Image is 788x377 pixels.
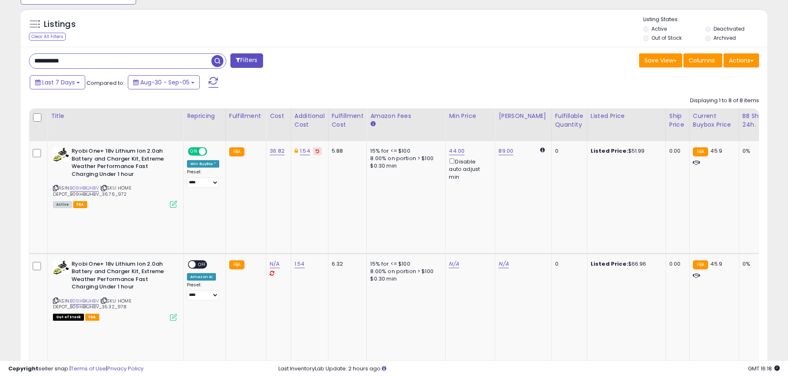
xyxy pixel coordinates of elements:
[449,112,491,120] div: Min Price
[332,112,364,129] div: Fulfillment Cost
[53,147,69,162] img: 41iI7OZ+31L._SL40_.jpg
[187,169,219,188] div: Preset:
[295,112,325,129] div: Additional Cost
[29,33,66,41] div: Clear All Filters
[555,112,584,129] div: Fulfillable Quantity
[270,112,287,120] div: Cost
[669,112,686,129] div: Ship Price
[742,147,770,155] div: 0%
[53,260,69,275] img: 41iI7OZ+31L._SL40_.jpg
[690,97,759,105] div: Displaying 1 to 8 of 8 items
[53,314,84,321] span: All listings that are currently out of stock and unavailable for purchase on Amazon
[53,147,177,207] div: ASIN:
[332,260,361,268] div: 6.32
[591,260,659,268] div: $66.96
[742,260,770,268] div: 0%
[44,19,76,30] h5: Listings
[748,365,780,372] span: 2025-09-13 16:18 GMT
[591,147,628,155] b: Listed Price:
[42,78,75,86] span: Last 7 Days
[555,260,581,268] div: 0
[229,260,244,269] small: FBA
[270,260,280,268] a: N/A
[370,162,439,170] div: $0.30 min
[72,260,172,293] b: Ryobi One+ 18v Lithium Ion 2.0ah Battery and Charger Kit, Extreme Weather Performance Fast Chargi...
[714,34,736,41] label: Archived
[8,365,38,372] strong: Copyright
[498,112,548,120] div: [PERSON_NAME]
[651,25,667,32] label: Active
[449,157,489,181] div: Disable auto adjust min
[128,75,200,89] button: Aug-30 - Sep-05
[714,25,745,32] label: Deactivated
[643,16,767,24] p: Listing States:
[278,365,780,373] div: Last InventoryLab Update: 2 hours ago.
[639,53,682,67] button: Save View
[270,147,285,155] a: 36.82
[187,160,219,168] div: Win BuyBox *
[689,56,715,65] span: Columns
[742,112,773,129] div: BB Share 24h.
[73,201,87,208] span: FBA
[70,298,99,305] a: B09HBKJHBV
[710,260,722,268] span: 45.9
[449,260,459,268] a: N/A
[140,78,189,86] span: Aug-30 - Sep-05
[498,147,513,155] a: 89.00
[51,112,180,120] div: Title
[86,79,125,87] span: Compared to:
[591,260,628,268] b: Listed Price:
[370,147,439,155] div: 15% for <= $100
[710,147,722,155] span: 45.9
[70,185,99,192] a: B09HBKJHBV
[300,147,310,155] a: 1.54
[669,260,683,268] div: 0.00
[370,268,439,275] div: 8.00% on portion > $100
[229,112,263,120] div: Fulfillment
[187,282,219,301] div: Preset:
[370,275,439,283] div: $0.30 min
[449,147,465,155] a: 44.00
[651,34,682,41] label: Out of Stock
[107,365,144,372] a: Privacy Policy
[332,147,361,155] div: 5.88
[693,147,708,156] small: FBA
[370,155,439,162] div: 8.00% on portion > $100
[30,75,85,89] button: Last 7 Days
[8,365,144,373] div: seller snap | |
[370,120,375,128] small: Amazon Fees.
[591,112,662,120] div: Listed Price
[53,298,132,310] span: | SKU: HOME DEPOT_B09HBKJHBV_35.32_978
[187,273,216,281] div: Amazon AI
[683,53,722,67] button: Columns
[189,148,199,155] span: ON
[85,314,99,321] span: FBA
[229,147,244,156] small: FBA
[370,260,439,268] div: 15% for <= $100
[53,185,132,197] span: | SKU: HOME DEPOT_B09HBKJHBV_36.76_972
[230,53,263,68] button: Filters
[187,112,222,120] div: Repricing
[295,260,305,268] a: 1.54
[591,147,659,155] div: $51.99
[196,261,209,268] span: OFF
[53,260,177,320] div: ASIN:
[71,365,106,372] a: Terms of Use
[693,260,708,269] small: FBA
[72,147,172,180] b: Ryobi One+ 18v Lithium Ion 2.0ah Battery and Charger Kit, Extreme Weather Performance Fast Chargi...
[555,147,581,155] div: 0
[723,53,759,67] button: Actions
[498,260,508,268] a: N/A
[206,148,219,155] span: OFF
[669,147,683,155] div: 0.00
[693,112,735,129] div: Current Buybox Price
[53,201,72,208] span: All listings currently available for purchase on Amazon
[370,112,442,120] div: Amazon Fees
